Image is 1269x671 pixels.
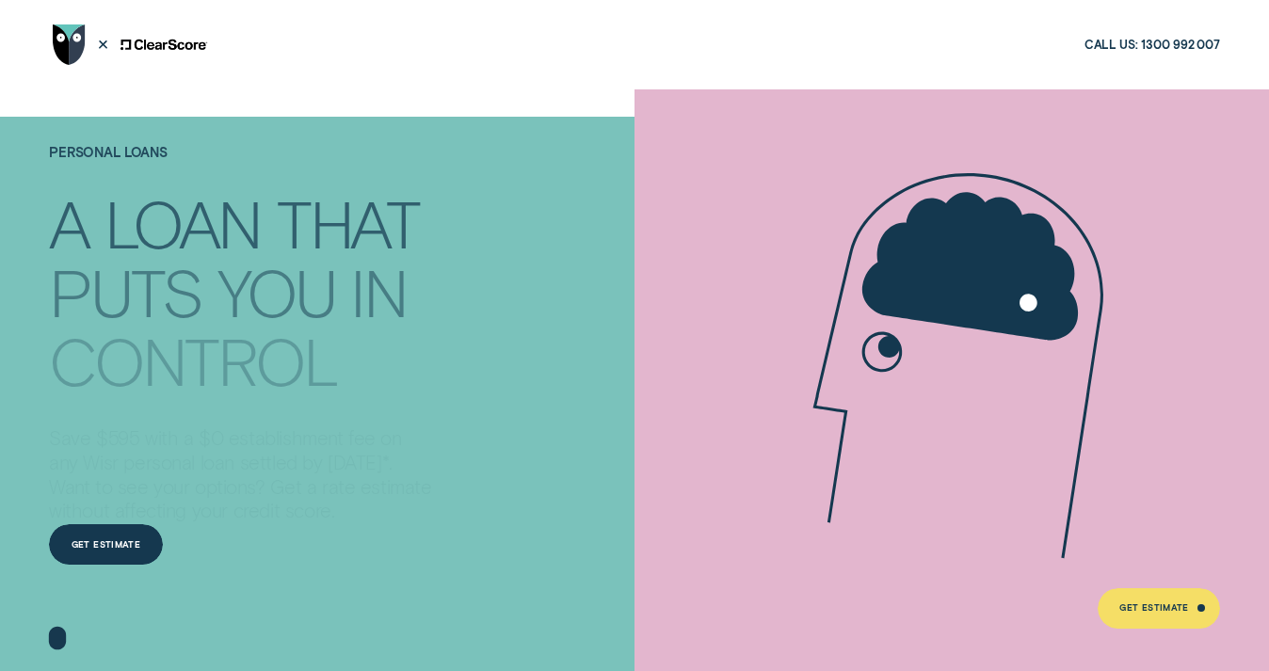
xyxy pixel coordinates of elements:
p: Save $595 with a $0 establishment fee on any Wisr personal loan settled by [DATE]*. Want to see y... [49,426,435,523]
div: YOU [217,259,334,321]
a: Get Estimate [49,524,163,565]
a: Call us:1300 992 007 [1084,37,1220,53]
h1: Personal Loans [49,146,435,186]
div: A [49,191,88,253]
span: Call us: [1084,37,1138,53]
img: Wisr [53,24,86,65]
div: THAT [277,191,419,253]
div: CONTROL [49,328,337,391]
h4: A LOAN THAT PUTS YOU IN CONTROL [49,183,435,369]
a: Get Estimate [1098,588,1220,629]
div: LOAN [104,191,261,253]
div: PUTS [49,259,201,321]
div: IN [350,259,407,321]
span: 1300 992 007 [1141,37,1220,53]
